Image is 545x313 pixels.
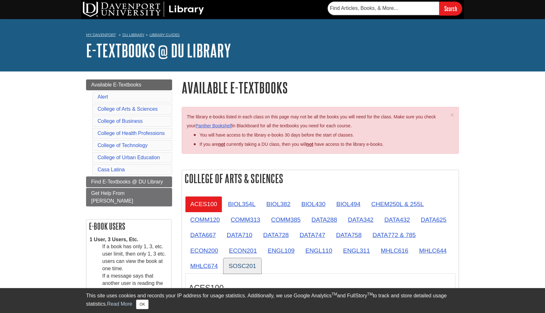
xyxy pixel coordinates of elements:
img: DU Library [83,2,204,17]
a: Casa Latina [98,167,125,172]
a: ECON201 [224,243,262,258]
button: Close [136,300,149,309]
sup: TM [367,292,373,296]
a: CHEM250L & 255L [366,196,429,212]
a: DATA342 [343,212,379,227]
div: This site uses cookies and records your IP address for usage statistics. Additionally, we use Goo... [86,292,459,309]
a: College of Health Professions [98,130,165,136]
span: You will have access to the library e-books 30 days before the start of classes. [200,132,354,138]
h3: ACES100 [189,283,452,293]
span: × [450,111,454,118]
a: DATA432 [379,212,415,227]
span: Find E-Textbooks @ DU Library [91,179,163,184]
a: DATA667 [185,227,221,243]
h2: College of Arts & Sciences [182,170,459,187]
a: COMM313 [226,212,265,227]
input: Search [439,2,462,15]
a: COMM385 [266,212,306,227]
a: DU Library [122,33,144,37]
button: Close [450,111,454,118]
a: ENGL311 [338,243,375,258]
a: ENGL109 [263,243,300,258]
a: College of Arts & Sciences [98,106,158,112]
a: Library Guides [149,33,180,37]
dt: 1 User, 3 Users, Etc. [90,236,168,243]
a: E-Textbooks @ DU Library [86,41,231,60]
a: BIOL494 [331,196,366,212]
span: If you are currently taking a DU class, then you will have access to the library e-books. [200,142,383,147]
a: ENGL110 [300,243,337,258]
a: Read More [107,301,132,307]
a: COMM120 [185,212,225,227]
a: Alert [98,94,108,100]
a: BIOL430 [296,196,331,212]
a: DATA728 [258,227,294,243]
a: SOSC201 [223,258,261,274]
form: Searches DU Library's articles, books, and more [328,2,462,15]
u: not [306,142,313,147]
span: The library e-books listed in each class on this page may not be all the books you will need for ... [187,114,436,129]
a: College of Urban Education [98,155,160,160]
a: Get Help From [PERSON_NAME] [86,188,172,206]
a: DATA625 [416,212,451,227]
a: Available E-Textbooks [86,79,172,90]
a: DATA772 & 785 [367,227,421,243]
a: MHLC616 [376,243,413,258]
a: College of Technology [98,143,148,148]
a: MHLC644 [414,243,452,258]
a: MHLC674 [185,258,223,274]
strong: not [218,142,225,147]
a: College of Business [98,118,142,124]
a: DATA758 [331,227,367,243]
a: BIOL354L [223,196,260,212]
a: Panther Bookshelf [195,123,232,128]
a: ECON200 [185,243,223,258]
a: Find E-Textbooks @ DU Library [86,176,172,187]
a: BIOL382 [261,196,296,212]
a: My Davenport [86,32,116,38]
nav: breadcrumb [86,31,459,41]
h2: E-book Users [86,220,171,233]
span: Available E-Textbooks [91,82,141,87]
sup: TM [331,292,337,296]
a: DATA747 [294,227,330,243]
a: DATA288 [306,212,342,227]
a: DATA710 [222,227,257,243]
h1: Available E-Textbooks [182,79,459,96]
span: Get Help From [PERSON_NAME] [91,190,133,204]
input: Find Articles, Books, & More... [328,2,439,15]
a: ACES100 [185,196,222,212]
